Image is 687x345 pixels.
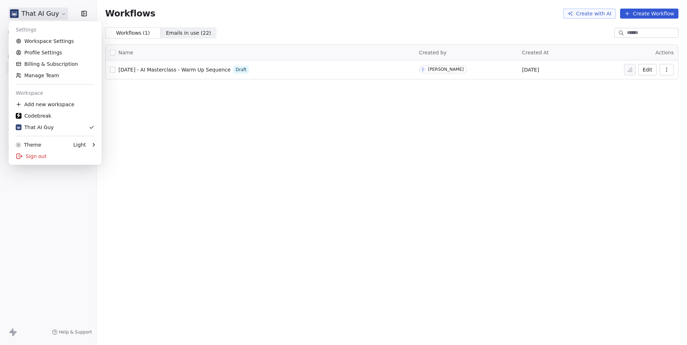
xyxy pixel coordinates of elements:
div: Settings [11,24,99,35]
div: Workspace [11,87,99,99]
div: Light [73,141,86,148]
a: Workspace Settings [11,35,99,47]
div: Sign out [11,151,99,162]
div: That AI Guy [16,124,54,131]
a: Manage Team [11,70,99,81]
div: Codebreak [16,112,51,119]
a: Profile Settings [11,47,99,58]
img: ThatAIGuy_Icon_WhiteonBlue.webp [16,124,21,130]
img: Codebreak_Favicon.png [16,113,21,119]
div: Theme [16,141,41,148]
div: Add new workspace [11,99,99,110]
a: Billing & Subscription [11,58,99,70]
